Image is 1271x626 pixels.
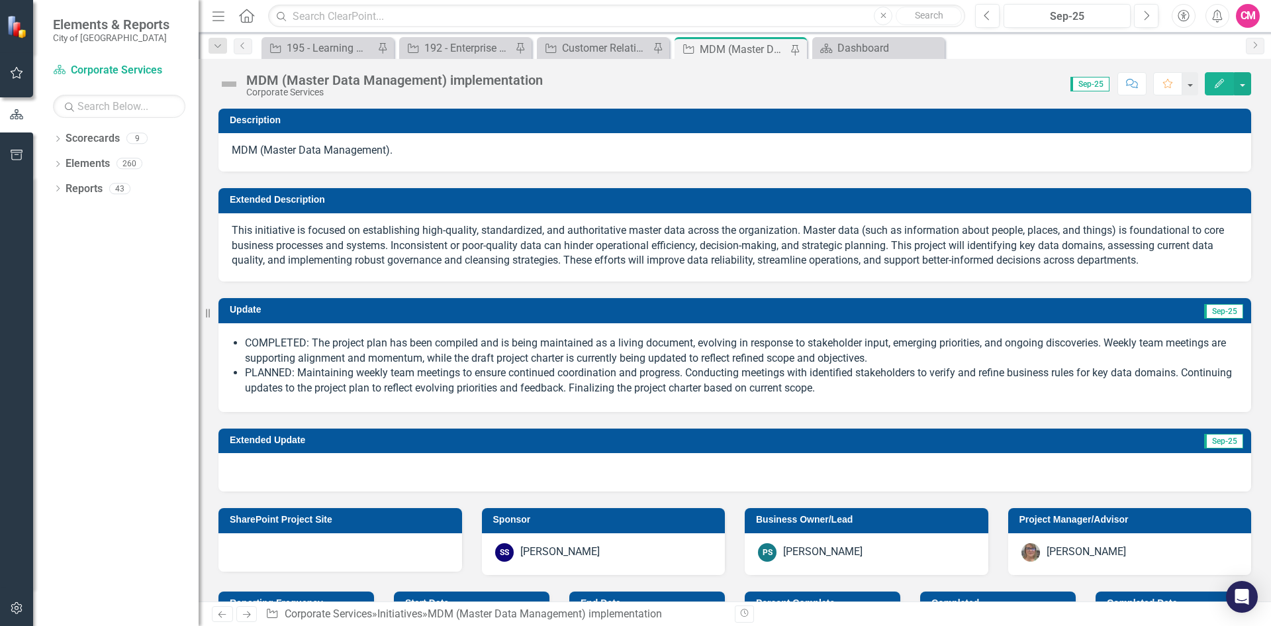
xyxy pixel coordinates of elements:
[1021,543,1040,562] img: Rosaline Wood
[931,598,1069,608] h3: Completed
[428,607,662,620] div: MDM (Master Data Management) implementation
[268,5,965,28] input: Search ClearPoint...
[581,598,718,608] h3: End Date
[424,40,512,56] div: 192 - Enterprise Resource Planning (ERP) – Software selection and implementation
[837,40,941,56] div: Dashboard
[6,14,31,39] img: ClearPoint Strategy
[495,543,514,562] div: SS
[53,95,185,118] input: Search Below...
[758,543,777,562] div: PS
[1008,9,1126,25] div: Sep-25
[109,183,130,194] div: 43
[783,545,863,560] div: [PERSON_NAME]
[265,40,374,56] a: 195 - Learning Management System Implementation
[232,144,393,156] span: MDM (Master Data Management).
[377,607,422,620] a: Initiatives
[402,40,512,56] a: 192 - Enterprise Resource Planning (ERP) – Software selection and implementation
[230,435,892,445] h3: Extended Update
[520,545,600,560] div: [PERSON_NAME]
[53,63,185,78] a: Corporate Services
[246,73,543,87] div: MDM (Master Data Management) implementation
[756,598,894,608] h3: Percent Complete
[1019,515,1245,525] h3: Project Manager/Advisor
[53,17,169,32] span: Elements & Reports
[493,515,719,525] h3: Sponsor
[245,366,1238,396] li: PLANNED: Maintaining weekly team meetings to ensure continued coordination and progress. Conducti...
[816,40,941,56] a: Dashboard
[756,515,982,525] h3: Business Owner/Lead
[287,40,374,56] div: 195 - Learning Management System Implementation
[562,40,649,56] div: Customer Relations Management (CRM) System
[700,41,787,58] div: MDM (Master Data Management) implementation
[245,336,1238,366] li: COMPLETED: The project plan has been compiled and is being maintained as a living document, evolv...
[1204,434,1243,448] span: Sep-25
[66,131,120,146] a: Scorecards
[117,158,142,170] div: 260
[405,598,543,608] h3: Start Date
[230,115,1245,125] h3: Description
[265,607,725,622] div: » »
[218,74,240,95] img: Not Defined
[232,223,1238,269] p: This initiative is focused on establishing high-quality, standardized, and authoritative master d...
[230,515,455,525] h3: SharePoint Project Site
[285,607,372,620] a: Corporate Services
[230,305,674,315] h3: Update
[1204,304,1243,319] span: Sep-25
[1070,77,1109,91] span: Sep-25
[66,182,103,197] a: Reports
[896,7,962,25] button: Search
[246,87,543,97] div: Corporate Services
[66,156,110,172] a: Elements
[1236,4,1260,28] button: CM
[1004,4,1131,28] button: Sep-25
[1107,598,1245,608] h3: Completed Date
[126,133,148,144] div: 9
[540,40,649,56] a: Customer Relations Management (CRM) System
[1226,581,1258,613] div: Open Intercom Messenger
[53,32,169,43] small: City of [GEOGRAPHIC_DATA]
[230,195,1245,205] h3: Extended Description
[915,10,943,21] span: Search
[230,598,367,608] h3: Reporting Frequency
[1047,545,1126,560] div: [PERSON_NAME]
